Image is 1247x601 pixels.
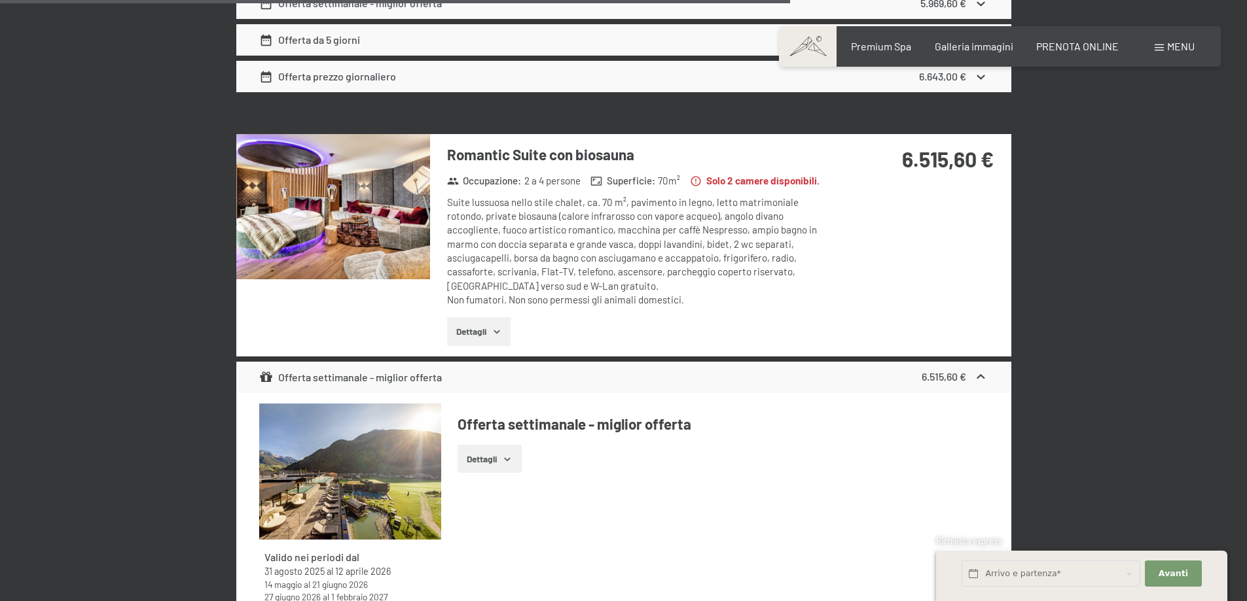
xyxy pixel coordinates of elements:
img: mss_renderimg.php [236,134,430,279]
span: Richiesta express [936,536,1002,546]
img: mss_renderimg.php [259,404,441,540]
span: Avanti [1159,568,1188,579]
div: Offerta settimanale - miglior offerta6.515,60 € [236,362,1011,393]
a: PRENOTA ONLINE [1036,40,1119,52]
h3: Romantic Suite con biosauna [447,145,837,165]
strong: Solo 2 camere disponibili. [690,174,820,188]
strong: 6.643,00 € [919,70,966,82]
strong: Superficie : [590,174,655,188]
time: 31/08/2025 [264,566,325,577]
strong: 6.515,60 € [902,146,994,171]
span: 2 a 4 persone [524,174,581,188]
div: Suite lussuosa nello stile chalet, ca. 70 m², pavimento in legno, letto matrimoniale rotondo, pri... [447,196,837,307]
time: 12/04/2026 [335,566,391,577]
div: Offerta da 5 giorni6.097,00 € [236,24,1011,56]
div: Offerta prezzo giornaliero [259,69,396,84]
div: Offerta da 5 giorni [259,32,360,48]
span: Menu [1167,40,1195,52]
button: Dettagli [458,445,521,473]
a: Galleria immagini [935,40,1013,52]
strong: 6.515,60 € [922,370,966,383]
time: 21/06/2026 [312,579,368,590]
strong: Valido nei periodi dal [264,551,359,563]
div: al [264,565,436,578]
button: Dettagli [447,317,511,346]
span: 70 m² [658,174,680,188]
div: al [264,578,436,591]
button: Avanti [1145,560,1201,587]
a: Premium Spa [851,40,911,52]
div: Offerta settimanale - miglior offerta [259,369,442,385]
time: 14/05/2026 [264,579,302,590]
h4: Offerta settimanale - miglior offerta [458,414,988,434]
div: Offerta prezzo giornaliero6.643,00 € [236,61,1011,92]
strong: Occupazione : [447,174,522,188]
